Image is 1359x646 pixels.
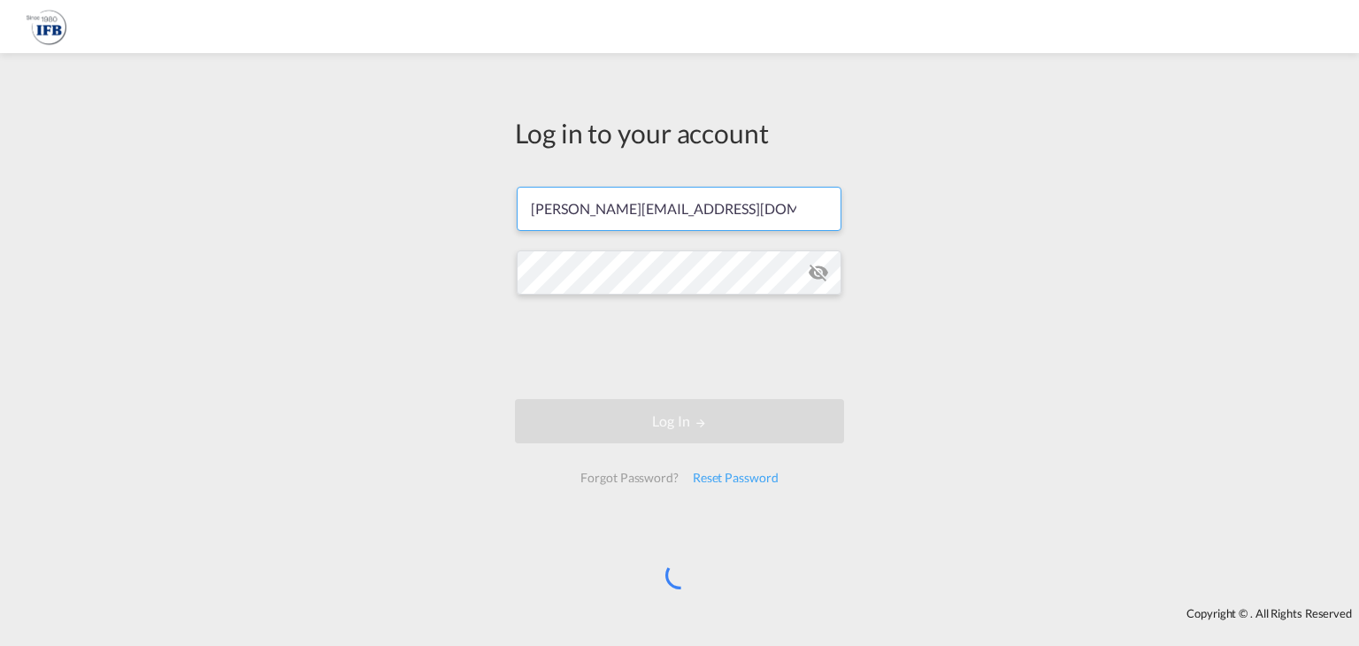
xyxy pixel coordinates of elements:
div: Reset Password [686,462,786,494]
md-icon: icon-eye-off [808,262,829,283]
iframe: reCAPTCHA [545,312,814,381]
button: LOGIN [515,399,844,443]
img: 2b726980256c11eeaa87296e05903fd5.png [27,7,66,47]
input: Enter email/phone number [517,187,841,231]
div: Log in to your account [515,114,844,151]
div: Forgot Password? [573,462,685,494]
